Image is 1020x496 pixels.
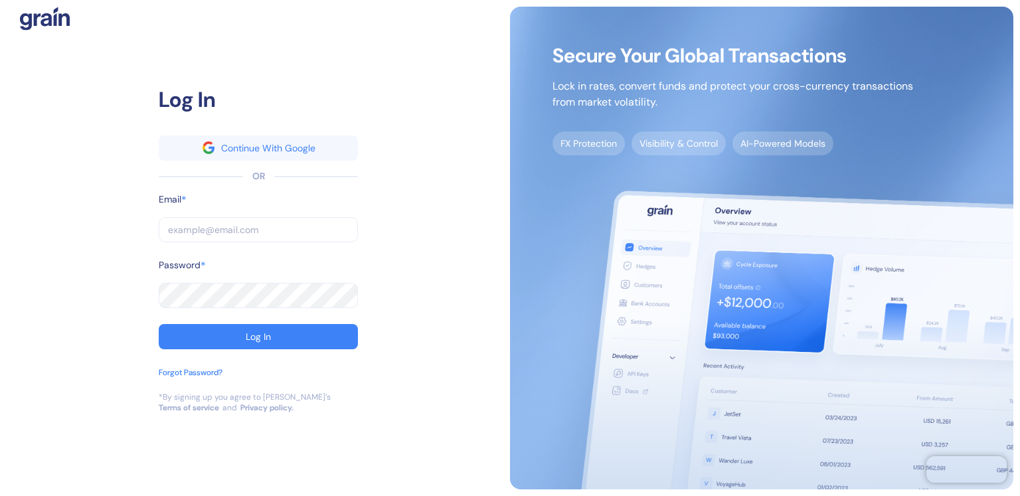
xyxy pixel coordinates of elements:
button: Forgot Password? [159,367,222,392]
label: Email [159,193,181,207]
input: example@email.com [159,217,358,242]
div: and [222,402,237,413]
div: Continue With Google [221,143,315,153]
a: Privacy policy. [240,402,294,413]
span: FX Protection [552,131,625,155]
span: AI-Powered Models [732,131,833,155]
div: *By signing up you agree to [PERSON_NAME]’s [159,392,331,402]
label: Password [159,258,201,272]
div: Log In [246,332,271,341]
img: signup-main-image [510,7,1013,489]
span: Visibility & Control [632,131,726,155]
button: googleContinue With Google [159,135,358,161]
div: OR [252,169,265,183]
iframe: Chatra live chat [926,456,1007,483]
a: Terms of service [159,402,219,413]
img: google [203,141,214,153]
div: Log In [159,84,358,116]
img: logo [20,7,70,31]
span: Secure Your Global Transactions [552,49,913,62]
div: Forgot Password? [159,367,222,378]
p: Lock in rates, convert funds and protect your cross-currency transactions from market volatility. [552,78,913,110]
button: Log In [159,324,358,349]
